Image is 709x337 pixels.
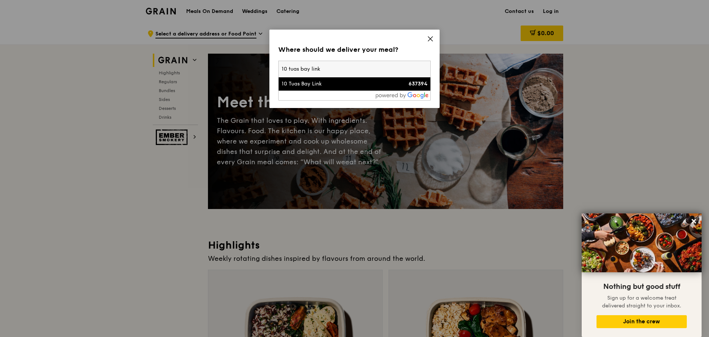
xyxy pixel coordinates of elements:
[278,44,431,55] div: Where should we deliver your meal?
[597,315,687,328] button: Join the crew
[376,92,429,99] img: powered-by-google.60e8a832.png
[282,80,391,88] div: 10 Tuas Bay Link
[688,215,700,227] button: Close
[582,213,702,272] img: DSC07876-Edit02-Large.jpeg
[603,282,680,291] span: Nothing but good stuff
[409,81,427,87] strong: 637394
[602,295,681,309] span: Sign up for a welcome treat delivered straight to your inbox.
